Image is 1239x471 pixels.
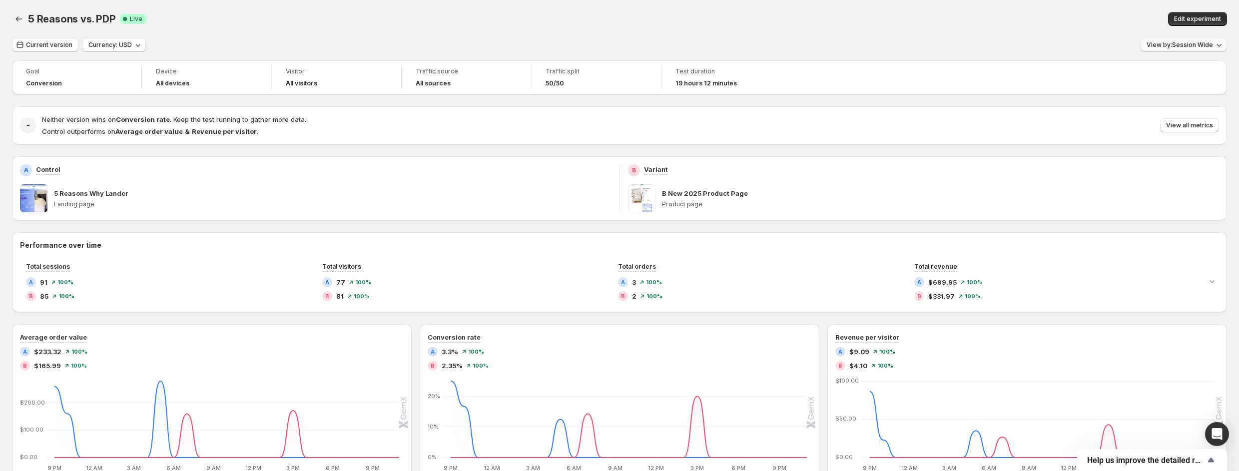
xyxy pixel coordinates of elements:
h2: B [621,293,625,299]
strong: Average order value [115,127,183,135]
span: View by: Session Wide [1147,41,1213,49]
h2: A [917,279,921,285]
h2: B [29,293,33,299]
span: $699.95 [928,277,957,287]
span: 2 [632,291,636,301]
a: Test duration19 hours 12 minutes [675,66,777,88]
span: 100 % [71,349,87,355]
span: 2.35% [442,361,463,371]
span: Traffic split [546,67,647,75]
h4: All devices [156,79,189,87]
h2: B [325,293,329,299]
span: 50/50 [546,79,564,87]
span: Traffic source [416,67,517,75]
button: Back [12,12,26,26]
p: 5 Reasons Why Lander [54,188,128,198]
span: 19 hours 12 minutes [675,79,737,87]
span: 100 % [71,363,87,369]
p: Product page [662,200,1220,208]
span: 100 % [646,293,662,299]
span: $9.09 [849,347,869,357]
p: Variant [644,164,668,174]
a: GoalConversion [26,66,127,88]
h2: A [325,279,329,285]
a: Traffic sourceAll sources [416,66,517,88]
h4: All sources [416,79,451,87]
span: 100 % [965,293,981,299]
button: Current version [12,38,78,52]
span: 3.3% [442,347,458,357]
strong: Conversion rate [116,115,170,123]
text: 0% [428,454,437,461]
h4: All visitors [286,79,317,87]
span: 100 % [879,349,895,355]
span: 100 % [355,279,371,285]
span: 100 % [58,293,74,299]
span: Device [156,67,257,75]
p: Landing page [54,200,612,208]
p: B New 2025 Product Page [662,188,748,198]
span: $233.32 [34,347,61,357]
button: Expand chart [1205,274,1219,288]
button: View by:Session Wide [1141,38,1227,52]
span: Control outperforms on . [42,127,258,135]
span: 91 [40,277,47,287]
text: $0.00 [20,454,37,461]
text: $100.00 [20,426,43,433]
span: Total revenue [914,263,957,270]
button: Edit experiment [1168,12,1227,26]
button: Show survey - Help us improve the detailed report for A/B campaigns [1087,454,1217,466]
h2: A [431,349,435,355]
span: 100 % [967,279,983,285]
text: 20% [428,393,440,400]
span: 100 % [468,349,484,355]
span: Neither version wins on . Keep the test running to gather more data. [42,115,306,123]
h2: B [431,363,435,369]
span: 100 % [473,363,489,369]
span: 3 [632,277,636,287]
span: Total visitors [322,263,361,270]
span: 100 % [354,293,370,299]
span: Help us improve the detailed report for A/B campaigns [1087,456,1205,465]
span: Conversion [26,79,62,87]
span: Total orders [618,263,656,270]
p: Control [36,164,60,174]
text: $50.00 [835,416,856,423]
button: View all metrics [1160,118,1219,132]
text: $200.00 [20,399,45,406]
span: Currency: USD [88,41,132,49]
span: 100 % [646,279,662,285]
button: Currency: USD [82,38,146,52]
strong: & [185,127,190,135]
text: $100.00 [835,377,859,384]
h2: B [632,166,636,174]
span: Live [130,15,142,23]
span: 100 % [877,363,893,369]
span: Test duration [675,67,777,75]
span: Total sessions [26,263,70,270]
h2: A [24,166,28,174]
a: Traffic split50/50 [546,66,647,88]
h2: A [29,279,33,285]
text: 10% [428,423,439,430]
span: 5 Reasons vs. PDP [28,13,116,25]
span: $165.99 [34,361,61,371]
div: Open Intercom Messenger [1205,422,1229,446]
span: 81 [336,291,344,301]
span: Edit experiment [1174,15,1221,23]
text: $0.00 [835,454,853,461]
span: Visitor [286,67,387,75]
h3: Conversion rate [428,332,481,342]
strong: Revenue per visitor [192,127,257,135]
span: $331.97 [928,291,955,301]
span: Goal [26,67,127,75]
span: 77 [336,277,345,287]
h2: A [621,279,625,285]
h2: B [23,363,27,369]
h3: Average order value [20,332,87,342]
h2: - [26,120,30,130]
img: B New 2025 Product Page [628,184,656,212]
h2: A [838,349,842,355]
h2: Performance over time [20,240,1219,250]
a: VisitorAll visitors [286,66,387,88]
